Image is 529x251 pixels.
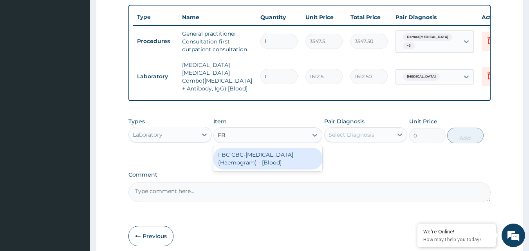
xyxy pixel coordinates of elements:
[41,44,132,54] div: Chat with us now
[178,26,256,57] td: General practitioner Consultation first outpatient consultation
[403,33,452,41] span: Dermal [MEDICAL_DATA]
[133,69,178,84] td: Laboratory
[329,131,374,139] div: Select Diagnosis
[4,168,149,195] textarea: Type your message and hit 'Enter'
[392,9,478,25] th: Pair Diagnosis
[324,117,365,125] label: Pair Diagnosis
[14,39,32,59] img: d_794563401_company_1708531726252_794563401
[478,9,517,25] th: Actions
[347,9,392,25] th: Total Price
[128,118,145,125] label: Types
[423,236,490,243] p: How may I help you today?
[128,172,491,178] label: Comment
[403,42,415,50] span: + 3
[133,34,178,49] td: Procedures
[403,73,440,81] span: [MEDICAL_DATA]
[302,9,347,25] th: Unit Price
[133,131,162,139] div: Laboratory
[128,226,173,246] button: Previous
[256,9,302,25] th: Quantity
[178,57,256,96] td: [MEDICAL_DATA] [MEDICAL_DATA] Combo([MEDICAL_DATA]+ Antibody, IgG) [Blood]
[447,128,484,143] button: Add
[213,148,322,170] div: FBC CBC-[MEDICAL_DATA] (Haemogram) - [Blood]
[409,117,437,125] label: Unit Price
[213,117,227,125] label: Item
[178,9,256,25] th: Name
[45,76,108,155] span: We're online!
[128,4,147,23] div: Minimize live chat window
[133,10,178,24] th: Type
[423,228,490,235] div: We're Online!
